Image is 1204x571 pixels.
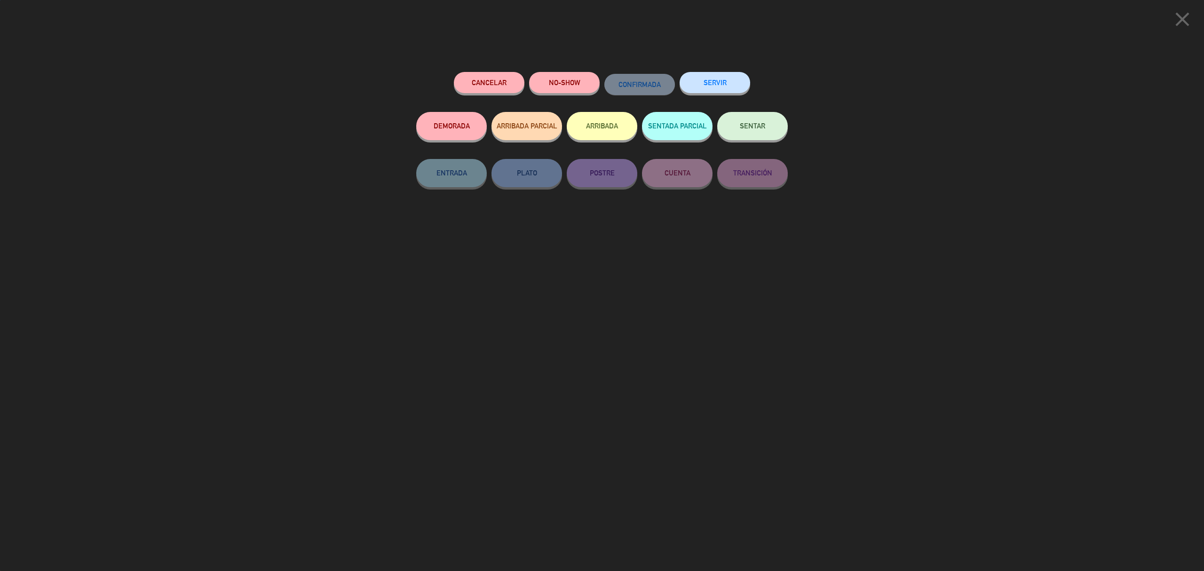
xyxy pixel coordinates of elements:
button: SENTADA PARCIAL [642,112,713,140]
span: ARRIBADA PARCIAL [497,122,557,130]
button: TRANSICIÓN [717,159,788,187]
button: close [1168,7,1197,35]
span: CONFIRMADA [618,80,661,88]
button: PLATO [491,159,562,187]
button: NO-SHOW [529,72,600,93]
button: CUENTA [642,159,713,187]
span: SENTAR [740,122,765,130]
button: CONFIRMADA [604,74,675,95]
button: DEMORADA [416,112,487,140]
button: SERVIR [680,72,750,93]
button: ENTRADA [416,159,487,187]
button: ARRIBADA PARCIAL [491,112,562,140]
i: close [1171,8,1194,31]
button: SENTAR [717,112,788,140]
button: Cancelar [454,72,524,93]
button: POSTRE [567,159,637,187]
button: ARRIBADA [567,112,637,140]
